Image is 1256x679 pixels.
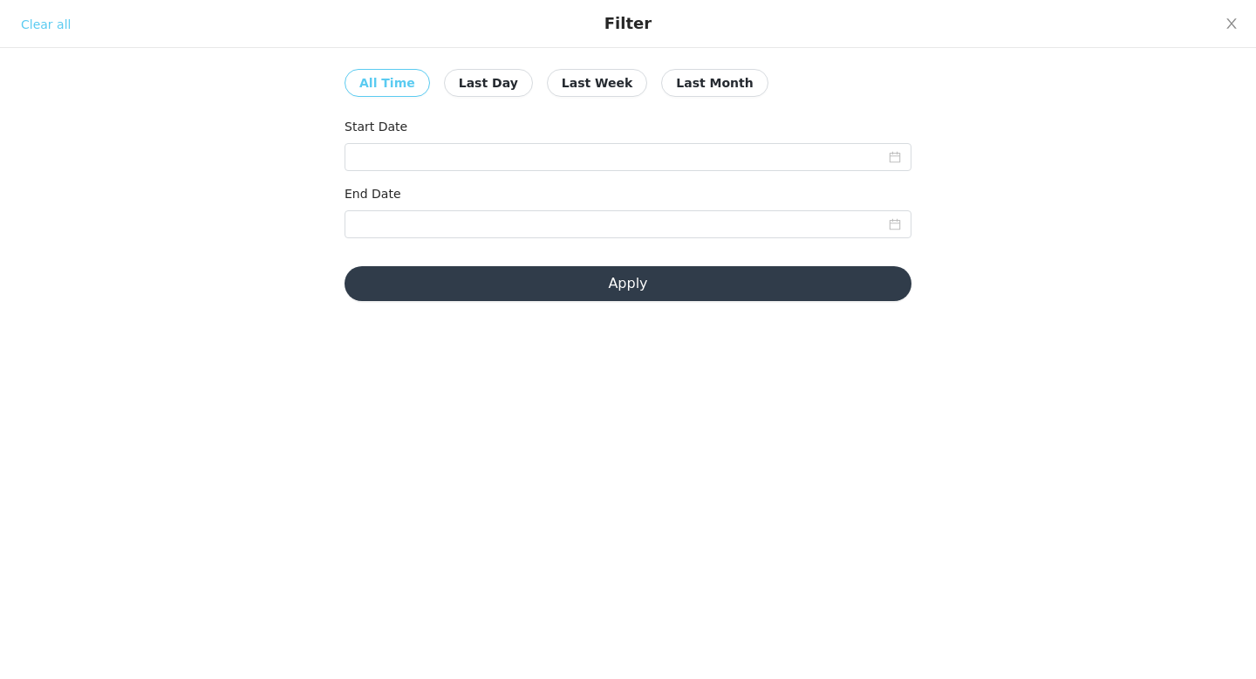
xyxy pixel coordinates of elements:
div: Filter [604,14,652,33]
div: Clear all [21,16,71,34]
button: Last Day [444,69,533,97]
button: All Time [345,69,430,97]
label: Start Date [345,120,407,134]
i: icon: calendar [889,218,901,230]
button: Last Month [661,69,768,97]
label: End Date [345,187,401,201]
i: icon: close [1225,17,1239,31]
button: Last Week [547,69,648,97]
i: icon: calendar [889,151,901,163]
button: Apply [345,266,911,301]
